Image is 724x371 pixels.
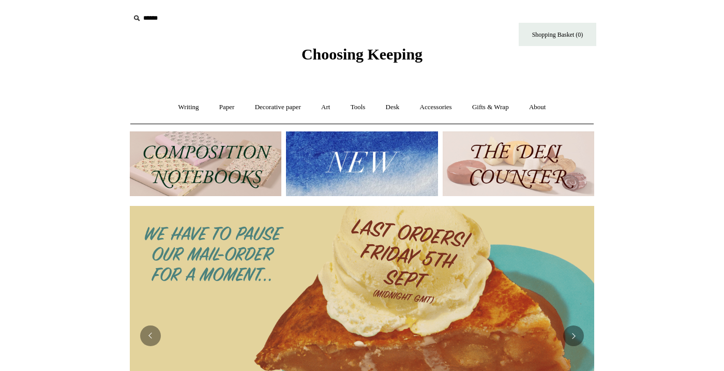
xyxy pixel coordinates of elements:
img: 202302 Composition ledgers.jpg__PID:69722ee6-fa44-49dd-a067-31375e5d54ec [130,131,281,196]
a: About [520,94,555,121]
img: The Deli Counter [443,131,594,196]
a: Paper [210,94,244,121]
a: Shopping Basket (0) [519,23,596,46]
img: New.jpg__PID:f73bdf93-380a-4a35-bcfe-7823039498e1 [286,131,438,196]
a: Writing [169,94,208,121]
a: Tools [341,94,375,121]
a: Gifts & Wrap [463,94,518,121]
button: Previous [140,325,161,346]
a: Art [312,94,339,121]
a: Choosing Keeping [301,54,423,61]
a: Accessories [411,94,461,121]
button: Next [563,325,584,346]
a: Decorative paper [246,94,310,121]
span: Choosing Keeping [301,46,423,63]
a: Desk [376,94,409,121]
